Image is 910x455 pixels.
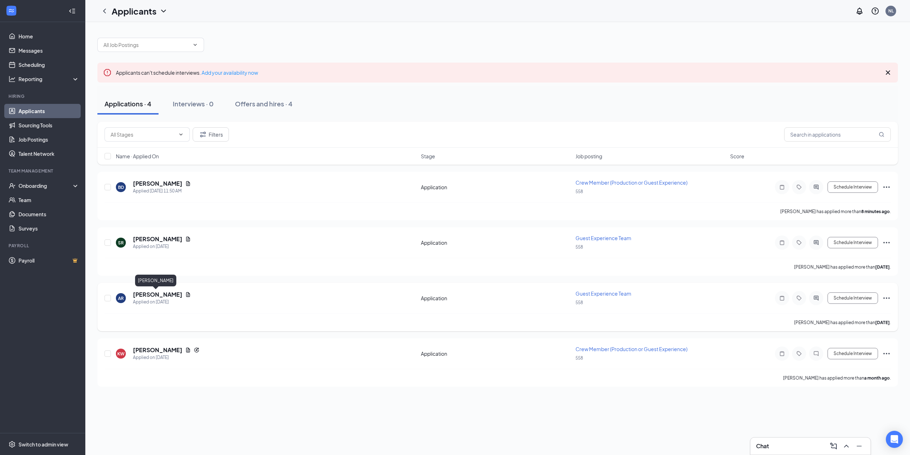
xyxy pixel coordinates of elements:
svg: ActiveChat [812,240,820,245]
span: Name · Applied On [116,153,159,160]
input: Search in applications [784,127,891,142]
svg: ChevronLeft [100,7,109,15]
svg: Filter [199,130,207,139]
svg: Settings [9,441,16,448]
div: Applied on [DATE] [133,354,199,361]
div: KW [117,351,124,357]
span: Stage [421,153,435,160]
span: Guest Experience Team [576,235,631,241]
a: Sourcing Tools [18,118,79,132]
span: 558 [576,244,583,250]
svg: ChevronDown [178,132,184,137]
input: All Job Postings [103,41,189,49]
div: [PERSON_NAME] [135,275,176,286]
svg: ActiveChat [812,184,820,190]
svg: Cross [884,68,892,77]
span: Crew Member (Production or Guest Experience) [576,179,687,186]
span: Guest Experience Team [576,290,631,297]
svg: ActiveChat [812,295,820,301]
svg: Notifications [855,7,864,15]
a: Applicants [18,104,79,118]
svg: ChatInactive [812,351,820,356]
svg: ChevronUp [842,442,851,450]
svg: Collapse [69,7,76,15]
svg: Document [185,181,191,186]
h5: [PERSON_NAME] [133,235,182,243]
b: [DATE] [875,264,890,270]
svg: Minimize [855,442,863,450]
div: Payroll [9,243,78,249]
a: Scheduling [18,58,79,72]
svg: ComposeMessage [829,442,838,450]
b: [DATE] [875,320,890,325]
div: Application [421,184,571,191]
input: All Stages [111,131,175,138]
button: ComposeMessage [828,440,839,452]
h5: [PERSON_NAME] [133,346,182,354]
a: Team [18,193,79,207]
svg: Error [103,68,112,77]
p: [PERSON_NAME] has applied more than . [794,319,891,326]
div: NL [888,8,894,14]
svg: UserCheck [9,182,16,189]
svg: Ellipses [882,183,891,191]
svg: Analysis [9,75,16,83]
span: 558 [576,355,583,361]
div: Onboarding [18,182,73,189]
div: AR [118,295,124,301]
h1: Applicants [112,5,156,17]
div: Team Management [9,168,78,174]
p: [PERSON_NAME] has applied more than . [783,375,891,381]
span: 558 [576,189,583,194]
button: Schedule Interview [828,237,878,248]
svg: ChevronDown [159,7,168,15]
svg: Ellipses [882,349,891,358]
div: Application [421,350,571,357]
div: Applied [DATE] 11:50 AM [133,187,191,195]
span: Score [730,153,744,160]
h5: [PERSON_NAME] [133,291,182,298]
svg: WorkstreamLogo [8,7,15,14]
svg: Note [778,295,786,301]
svg: Tag [795,295,803,301]
a: Documents [18,207,79,221]
svg: Note [778,184,786,190]
a: Messages [18,43,79,58]
div: Applied on [DATE] [133,298,191,306]
svg: Reapply [194,347,199,353]
div: Open Intercom Messenger [886,431,903,448]
svg: QuestionInfo [871,7,879,15]
svg: MagnifyingGlass [879,132,884,137]
span: Applicants can't schedule interviews. [116,69,258,76]
div: Application [421,239,571,246]
svg: Note [778,240,786,245]
div: Reporting [18,75,80,83]
div: SR [118,240,124,246]
h3: Chat [756,442,769,450]
button: ChevronUp [841,440,852,452]
svg: Tag [795,351,803,356]
div: Switch to admin view [18,441,68,448]
span: 558 [576,300,583,305]
div: Applied on [DATE] [133,243,191,250]
svg: Document [185,347,191,353]
svg: Tag [795,240,803,245]
svg: Ellipses [882,294,891,302]
div: Interviews · 0 [173,99,214,108]
div: Applications · 4 [105,99,151,108]
p: [PERSON_NAME] has applied more than . [780,208,891,215]
a: Job Postings [18,132,79,147]
button: Minimize [853,440,865,452]
button: Schedule Interview [828,348,878,359]
a: Surveys [18,221,79,236]
a: Home [18,29,79,43]
div: Offers and hires · 4 [235,99,293,108]
button: Filter Filters [193,127,229,142]
p: [PERSON_NAME] has applied more than . [794,264,891,270]
div: BD [118,184,124,190]
svg: Note [778,351,786,356]
b: 8 minutes ago [861,209,890,214]
div: Application [421,295,571,302]
button: Schedule Interview [828,181,878,193]
a: Talent Network [18,147,79,161]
